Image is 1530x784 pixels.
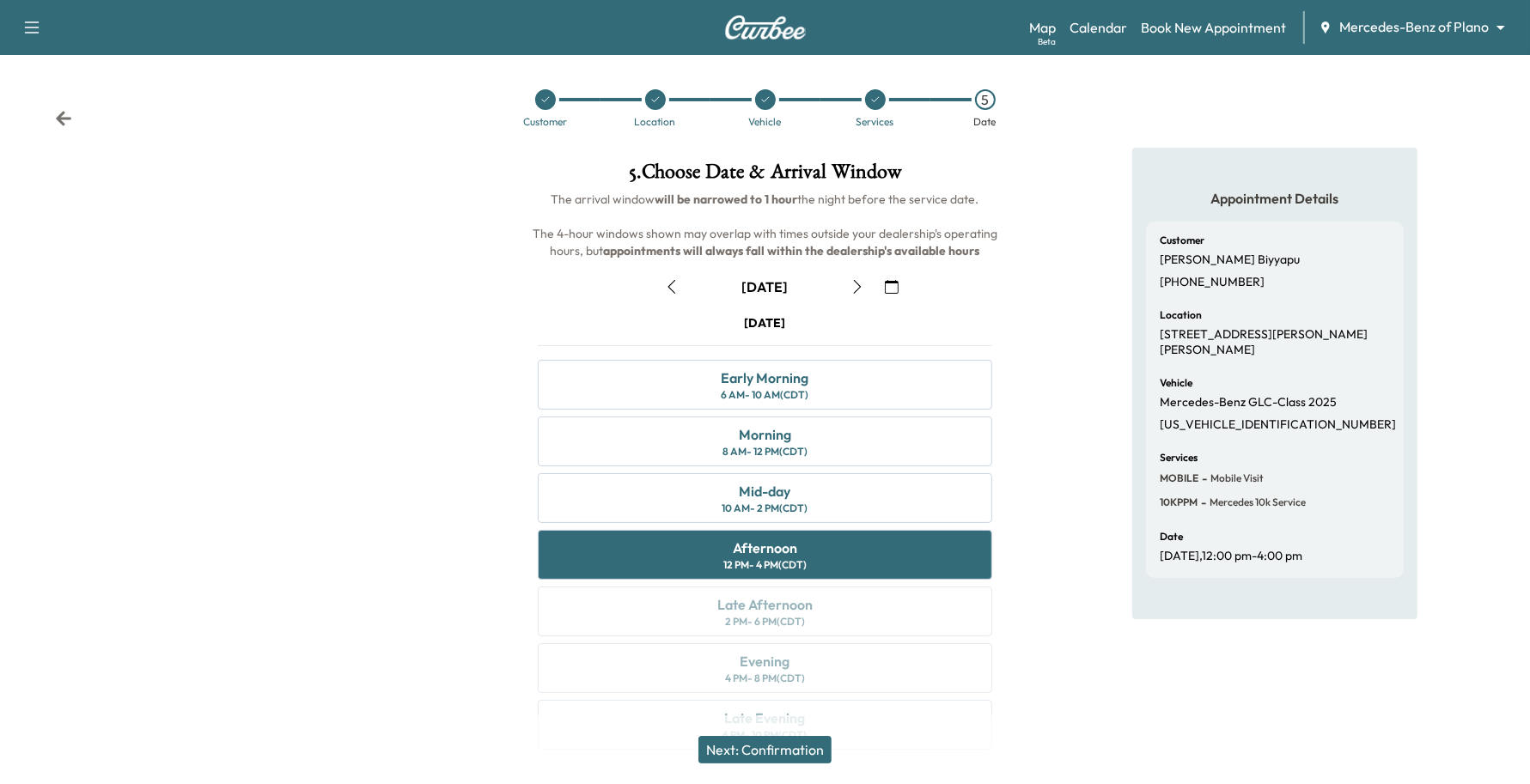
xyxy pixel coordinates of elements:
p: [PERSON_NAME] Biyyapu [1160,252,1300,268]
div: Mid-day [739,481,790,501]
b: appointments will always fall within the dealership's available hours [603,243,979,258]
div: Morning [739,424,791,445]
div: Customer [523,117,567,127]
span: The arrival window the night before the service date. The 4-hour windows shown may overlap with t... [533,191,1000,258]
h6: Location [1160,310,1202,320]
p: [STREET_ADDRESS][PERSON_NAME][PERSON_NAME] [1160,327,1390,357]
div: Date [974,117,997,127]
div: Early Morning [721,368,808,388]
span: MOBILE [1160,471,1198,485]
div: 10 AM - 2 PM (CDT) [722,501,808,515]
p: [DATE] , 12:00 pm - 4:00 pm [1160,549,1302,564]
div: Beta [1038,35,1056,48]
span: - [1198,470,1207,487]
div: Back [55,110,72,127]
p: Mercedes-Benz GLC-Class 2025 [1160,395,1337,410]
a: MapBeta [1029,17,1056,38]
h5: Appointment Details [1146,189,1404,208]
div: Location [635,117,676,127]
p: [US_VEHICLE_IDENTIFICATION_NUMBER] [1160,417,1396,433]
span: Mobile Visit [1207,471,1264,485]
h6: Services [1160,453,1198,463]
div: Afternoon [733,538,797,558]
div: Vehicle [749,117,782,127]
div: 8 AM - 12 PM (CDT) [722,445,808,459]
div: 12 PM - 4 PM (CDT) [723,558,807,572]
a: Book New Appointment [1141,17,1286,38]
div: [DATE] [744,314,785,331]
a: Calendar [1070,17,1127,38]
span: 10KPPM [1160,495,1198,509]
div: 6 AM - 10 AM (CDT) [721,388,808,402]
div: 5 [975,89,996,110]
span: - [1198,494,1206,511]
h1: 5 . Choose Date & Arrival Window [524,161,1007,191]
h6: Vehicle [1160,378,1192,388]
img: Curbee Logo [724,15,807,40]
h6: Customer [1160,235,1204,246]
span: Mercedes-Benz of Plano [1339,17,1489,37]
h6: Date [1160,532,1183,542]
button: Next: Confirmation [698,736,832,763]
div: [DATE] [741,277,788,296]
span: Mercedes 10k Service [1206,495,1306,509]
b: will be narrowed to 1 hour [655,191,797,207]
div: Services [856,117,894,127]
p: [PHONE_NUMBER] [1160,275,1265,290]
